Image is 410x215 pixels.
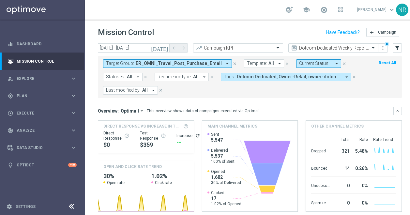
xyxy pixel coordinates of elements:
[158,87,164,94] button: close
[7,93,77,99] div: gps_fixed Plan keyboard_arrow_right
[17,156,68,174] a: Optibot
[237,74,341,80] span: Dotcom Dedicated, Owner-Retail, owner-dotcom-dedicated, owner-retail
[352,75,357,79] i: close
[139,108,145,114] i: arrow_drop_down
[211,159,235,164] span: 100% of Sent
[7,145,77,150] button: Data Studio keyboard_arrow_right
[17,146,70,150] span: Data Studio
[268,61,274,66] span: All
[8,128,70,133] div: Analyze
[8,145,70,151] div: Data Studio
[103,86,158,95] button: Last modified by: All arrow_drop_down
[333,197,350,207] div: 0
[107,180,125,185] span: Open rate
[388,6,395,13] span: keyboard_arrow_down
[385,42,389,46] div: There are unsaved changes
[8,93,13,99] i: gps_fixed
[7,111,77,116] button: play_circle_outline Execute keyboard_arrow_right
[17,94,70,98] span: Plan
[70,93,77,99] i: keyboard_arrow_right
[344,74,350,80] i: arrow_drop_down
[170,43,179,53] button: arrow_back
[285,61,289,66] i: close
[135,74,141,80] i: arrow_drop_down
[299,61,329,66] span: Current Status:
[211,180,241,185] span: 30% of Delivered
[8,162,13,168] i: lightbulb
[211,148,235,153] span: Delivered
[150,87,156,93] i: arrow_drop_down
[291,45,297,51] i: preview
[211,195,241,201] span: 17
[334,61,340,67] i: arrow_drop_down
[7,76,77,81] button: person_search Explore keyboard_arrow_right
[396,4,408,16] div: NR
[98,108,119,114] h3: Overview:
[296,59,341,68] button: Current Status: arrow_drop_down
[98,28,154,37] h1: Mission Control
[70,110,77,116] i: keyboard_arrow_right
[195,133,200,138] button: refresh
[211,201,241,207] span: 1.02% of Opened
[311,180,330,190] div: Unsubscribed
[17,111,70,115] span: Execute
[395,109,400,113] i: keyboard_arrow_down
[7,162,77,168] button: lightbulb Optibot +10
[7,128,77,133] button: track_changes Analyze keyboard_arrow_right
[247,61,267,66] span: Template:
[106,61,134,66] span: Target Group:
[151,172,189,180] h2: 1.02%
[211,153,235,159] span: 5,537
[311,197,330,207] div: Spam reported
[8,53,77,70] div: Mission Control
[17,35,77,53] a: Dashboard
[172,46,176,50] i: arrow_back
[378,30,396,35] span: Campaign
[211,169,241,174] span: Opened
[352,145,368,156] div: 5.48%
[211,190,241,195] span: Clicked
[233,61,237,66] i: close
[352,162,368,173] div: 0.26%
[224,61,230,67] i: arrow_drop_down
[176,133,200,138] div: Increase
[7,59,77,64] button: Mission Control
[341,60,347,67] button: close
[159,88,163,93] i: close
[352,137,368,142] div: Rate
[8,128,13,133] i: track_changes
[333,145,350,156] div: 321
[140,141,166,149] div: $359
[7,41,77,47] button: equalizer Dashboard
[380,44,386,52] button: more_vert
[70,75,77,82] i: keyboard_arrow_right
[311,145,330,156] div: Dropped
[303,6,310,13] span: school
[8,76,13,82] i: person_search
[106,74,125,80] span: Statuses:
[224,74,235,80] span: Tags:
[155,73,209,81] button: Recurrence type: All arrow_drop_down
[201,74,207,80] i: arrow_drop_down
[8,35,77,53] div: Dashboard
[333,137,350,142] div: Total
[221,73,351,81] button: Tags: Dotcom Dedicated, Owner-Retail, owner-dotcom-dedicated, owner-retail arrow_drop_down
[288,43,378,53] ng-select: Dotcom Dedicated Weekly Reporting
[103,164,162,170] h4: OPEN AND CLICK RATE TREND
[378,59,397,67] button: Reset All
[127,74,132,80] span: All
[8,41,13,47] i: equalizer
[352,180,368,190] div: 0%
[196,45,202,51] i: trending_up
[393,43,402,53] button: filter_alt
[357,5,396,15] a: [PERSON_NAME]keyboard_arrow_down
[17,77,70,81] span: Explore
[103,131,129,141] div: Direct Response
[8,76,70,82] div: Explore
[8,110,13,116] i: play_circle_outline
